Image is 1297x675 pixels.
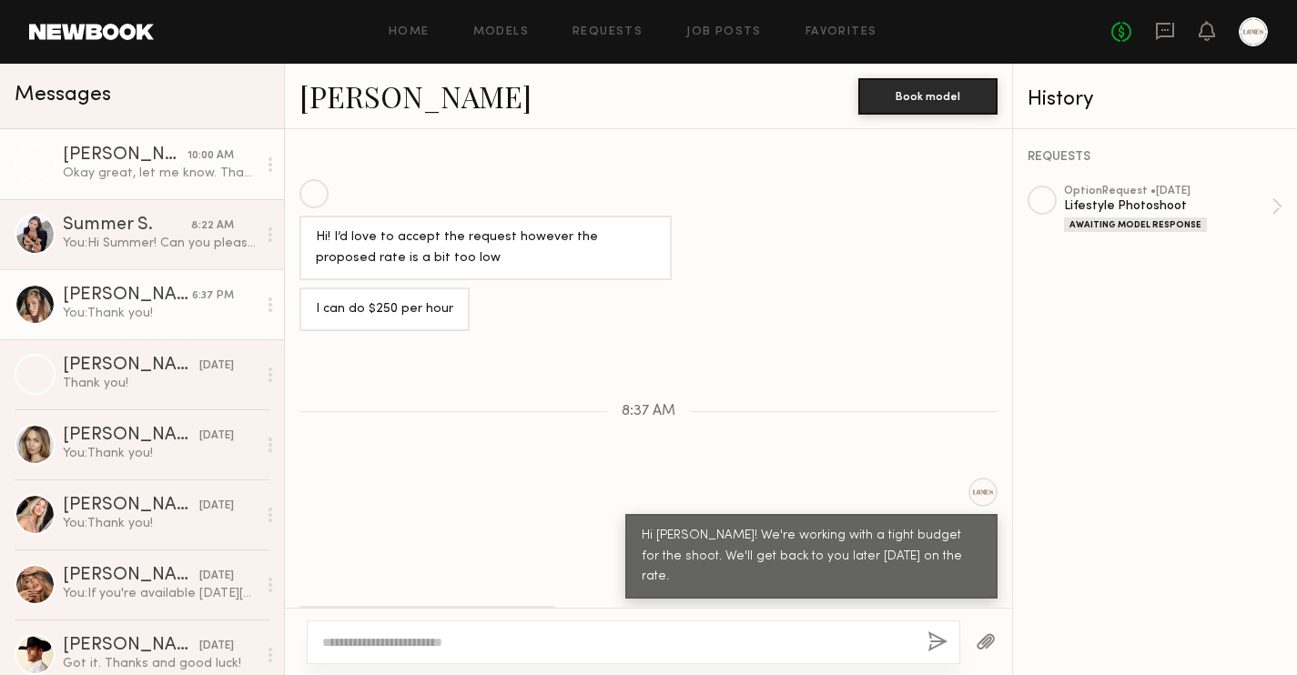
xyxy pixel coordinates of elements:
div: Lifestyle Photoshoot [1064,197,1272,215]
div: You: Thank you! [63,445,257,462]
div: [PERSON_NAME] [63,287,192,305]
div: You: Thank you! [63,305,257,322]
div: Awaiting Model Response [1064,217,1207,232]
div: [DATE] [199,638,234,655]
div: [DATE] [199,568,234,585]
a: Home [389,26,430,38]
div: I can do $250 per hour [316,299,453,320]
div: Got it. Thanks and good luck! [63,655,257,672]
div: Okay great, let me know. Thank you! [63,165,257,182]
div: [PERSON_NAME] [63,637,199,655]
a: [PERSON_NAME] [299,76,532,116]
div: [DATE] [199,358,234,375]
div: 8:22 AM [191,217,234,235]
a: Requests [573,26,643,38]
div: Hi! I’d love to accept the request however the proposed rate is a bit too low [316,227,655,269]
div: 6:37 PM [192,287,234,305]
div: [PERSON_NAME] [63,497,199,515]
div: Thank you! [63,375,257,392]
div: REQUESTS [1028,151,1282,164]
div: 10:00 AM [187,147,234,165]
a: Favorites [806,26,877,38]
div: [DATE] [199,498,234,515]
div: option Request • [DATE] [1064,186,1272,197]
div: History [1028,89,1282,110]
div: Summer S. [63,217,191,235]
div: Hi [PERSON_NAME]! We're working with a tight budget for the shoot. We'll get back to you later [D... [642,526,981,589]
button: Book model [858,78,998,115]
div: You: If you're available [DATE][DATE] from 3:30-5:30 please send us three raw unedited selfies of... [63,585,257,602]
a: Book model [858,87,998,103]
div: [PERSON_NAME] [63,146,187,165]
a: optionRequest •[DATE]Lifestyle PhotoshootAwaiting Model Response [1064,186,1282,232]
span: Messages [15,85,111,106]
div: [DATE] [199,428,234,445]
div: [PERSON_NAME] [63,357,199,375]
div: You: Hi Summer! Can you please send us the photos requested above? We will be making a final deci... [63,235,257,252]
div: [PERSON_NAME] [63,427,199,445]
div: [PERSON_NAME] [63,567,199,585]
span: 8:37 AM [622,404,675,419]
a: Models [473,26,529,38]
a: Job Posts [686,26,762,38]
div: You: Thank you! [63,515,257,532]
